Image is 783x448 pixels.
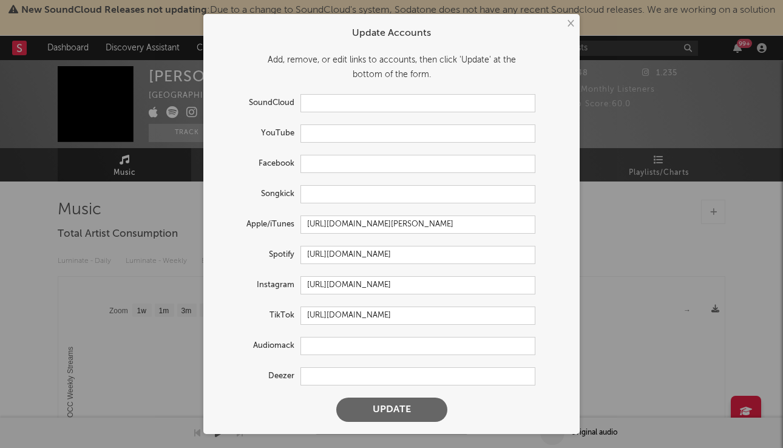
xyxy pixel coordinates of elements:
div: Update Accounts [215,26,568,41]
label: Audiomack [215,339,300,353]
button: × [563,17,577,30]
label: Apple/iTunes [215,217,300,232]
label: YouTube [215,126,300,141]
label: TikTok [215,308,300,323]
label: Spotify [215,248,300,262]
label: Songkick [215,187,300,202]
label: Instagram [215,278,300,293]
label: SoundCloud [215,96,300,110]
button: Update [336,398,447,422]
div: Add, remove, or edit links to accounts, then click 'Update' at the bottom of the form. [215,53,568,82]
label: Facebook [215,157,300,171]
label: Deezer [215,369,300,384]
